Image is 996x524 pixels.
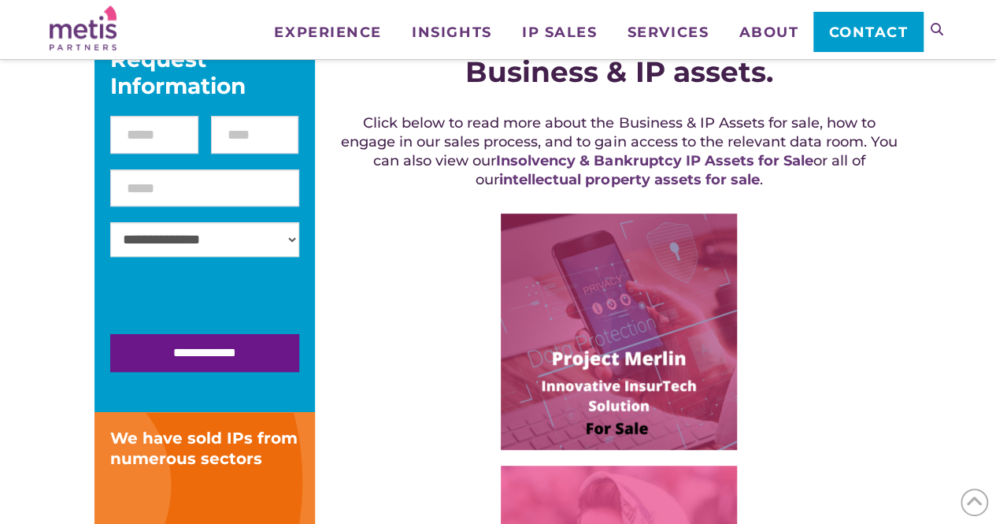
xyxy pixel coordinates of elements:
a: Insolvency & Bankruptcy IP Assets for Sale [496,152,813,169]
img: Image [501,214,737,450]
iframe: reCAPTCHA [110,273,350,334]
span: Contact [829,25,909,39]
div: We have sold IPs from numerous sectors [110,428,299,469]
span: About [739,25,798,39]
span: Services [628,25,709,39]
div: Request Information [110,46,299,99]
span: Back to Top [961,489,988,516]
span: Insights [412,25,491,39]
span: IP Sales [522,25,597,39]
a: intellectual property assets for sale [499,171,759,188]
span: Experience [274,25,381,39]
img: Metis Partners [50,6,117,50]
a: Contact [813,12,923,51]
h5: Click below to read more about the Business & IP Assets for sale, how to engage in our sales proc... [337,113,902,189]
